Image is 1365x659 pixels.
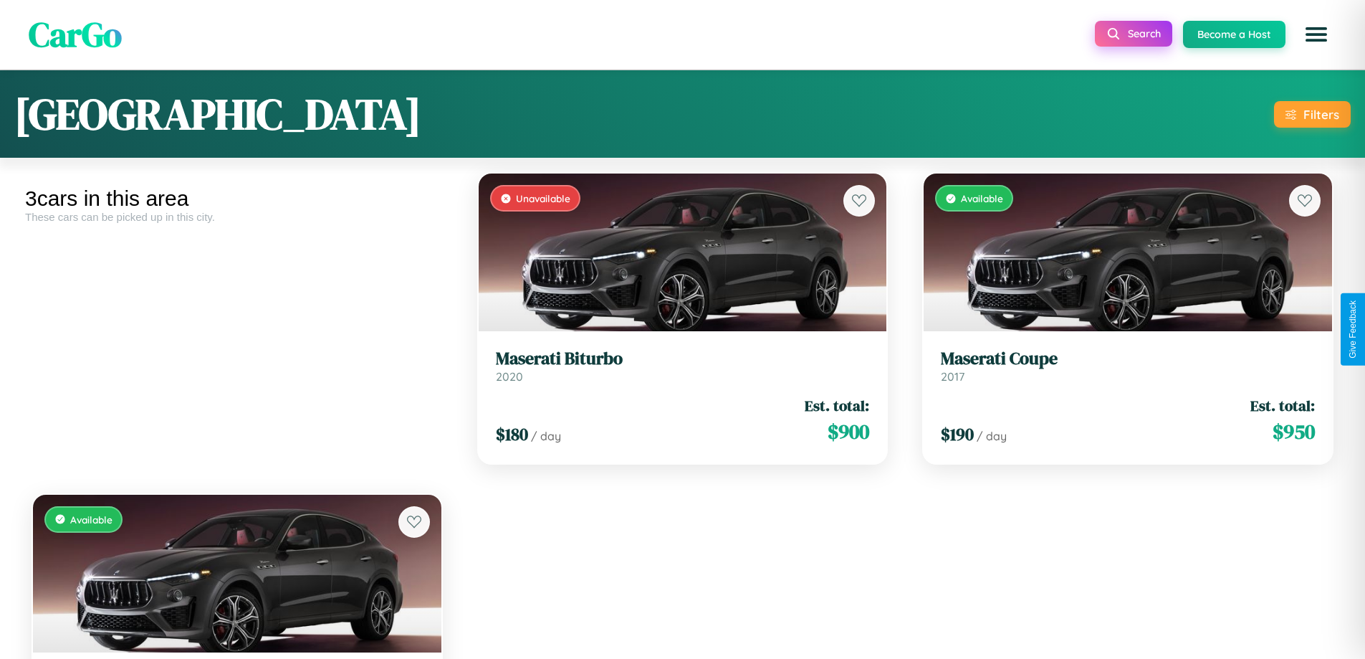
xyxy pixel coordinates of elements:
[25,186,449,211] div: 3 cars in this area
[941,422,974,446] span: $ 190
[805,395,869,416] span: Est. total:
[977,429,1007,443] span: / day
[1273,417,1315,446] span: $ 950
[531,429,561,443] span: / day
[941,349,1315,369] h3: Maserati Coupe
[1183,21,1285,48] button: Become a Host
[516,192,570,204] span: Unavailable
[941,349,1315,384] a: Maserati Coupe2017
[496,349,870,369] h3: Maserati Biturbo
[828,417,869,446] span: $ 900
[1095,21,1172,47] button: Search
[1296,14,1336,54] button: Open menu
[29,11,122,58] span: CarGo
[1250,395,1315,416] span: Est. total:
[941,369,964,384] span: 2017
[1303,107,1339,122] div: Filters
[961,192,1003,204] span: Available
[14,85,421,143] h1: [GEOGRAPHIC_DATA]
[70,513,112,526] span: Available
[1274,101,1351,128] button: Filters
[496,349,870,384] a: Maserati Biturbo2020
[1348,300,1358,359] div: Give Feedback
[1128,27,1161,40] span: Search
[25,211,449,223] div: These cars can be picked up in this city.
[496,422,528,446] span: $ 180
[496,369,523,384] span: 2020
